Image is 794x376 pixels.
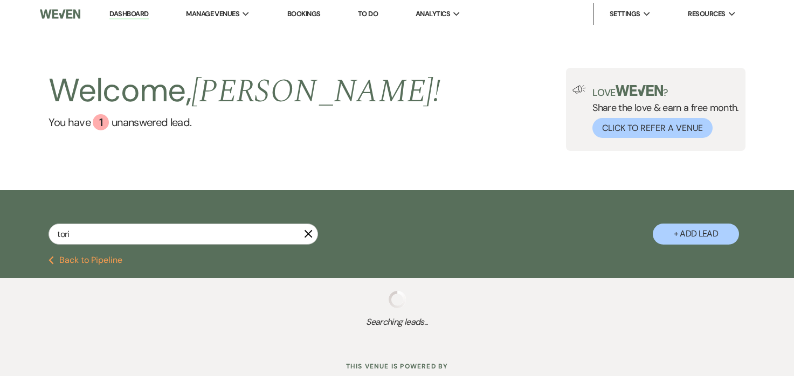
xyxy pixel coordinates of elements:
button: Back to Pipeline [49,256,122,264]
input: Search by name, event date, email address or phone number [49,224,318,245]
span: Resources [688,9,725,19]
a: Bookings [287,9,321,18]
span: Settings [610,9,640,19]
span: [PERSON_NAME] ! [191,67,440,116]
span: Manage Venues [186,9,239,19]
div: Share the love & earn a free month. [586,85,739,138]
div: 1 [93,114,109,130]
a: You have 1 unanswered lead. [49,114,440,130]
span: Searching leads... [40,316,755,329]
img: loading spinner [389,291,406,308]
img: weven-logo-green.svg [616,85,664,96]
span: Analytics [416,9,450,19]
img: loud-speaker-illustration.svg [572,85,586,94]
p: Love ? [592,85,739,98]
button: + Add Lead [653,224,739,245]
h2: Welcome, [49,68,440,114]
a: Dashboard [109,9,148,19]
img: Weven Logo [40,3,80,25]
button: Click to Refer a Venue [592,118,713,138]
a: To Do [358,9,378,18]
